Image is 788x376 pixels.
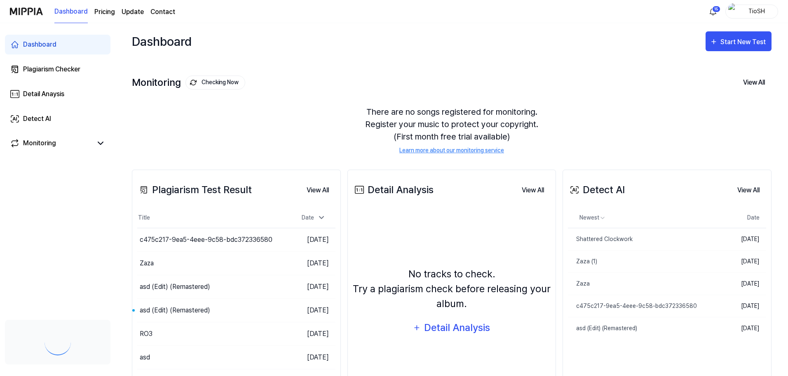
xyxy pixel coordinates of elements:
div: asd (Edit) (Remastered) [140,305,210,315]
td: [DATE] [718,250,766,272]
div: Dashboard [132,31,192,51]
div: 15 [712,6,720,12]
div: Detail Analysis [424,320,491,336]
a: Detect AI [5,109,110,129]
button: profileTioSH [725,5,778,19]
td: [DATE] [286,251,335,275]
th: Date [718,208,766,228]
td: [DATE] [286,322,335,345]
div: Detect AI [23,114,51,124]
div: There are no songs registered for monitoring. Register your music to protect your copyright. (Fir... [132,96,772,165]
div: Detail Analysis [353,182,434,197]
button: 알림15 [706,5,720,18]
div: asd (Edit) (Remastered) [140,282,210,292]
a: Monitoring [10,138,92,148]
div: Zaza [140,258,154,268]
button: Pricing [94,7,115,17]
div: Zaza (1) [568,257,597,266]
button: View All [300,182,335,199]
a: Update [122,7,144,17]
a: Dashboard [54,0,88,23]
button: Checking Now [185,76,245,90]
img: profile [728,3,738,20]
div: Monitoring [132,76,245,90]
button: View All [515,182,551,199]
a: Zaza [568,273,718,295]
div: c475c217-9ea5-4eee-9c58-bdc372336580 [140,235,272,245]
a: Dashboard [5,35,110,54]
div: asd [140,352,150,362]
a: Contact [150,7,175,17]
div: c475c217-9ea5-4eee-9c58-bdc372336580 [568,302,697,310]
td: [DATE] [286,228,335,251]
div: Plagiarism Checker [23,64,80,74]
td: [DATE] [286,298,335,322]
div: asd (Edit) (Remastered) [568,324,637,333]
div: Detect AI [568,182,625,197]
a: asd (Edit) (Remastered) [568,317,718,339]
div: Date [298,211,329,225]
div: Shattered Clockwork [568,235,633,244]
div: TioSH [741,7,773,16]
a: Learn more about our monitoring service [399,146,504,155]
td: [DATE] [718,295,766,317]
td: [DATE] [286,345,335,369]
a: Detail Anaysis [5,84,110,104]
a: View All [300,182,335,199]
a: Plagiarism Checker [5,59,110,79]
a: c475c217-9ea5-4eee-9c58-bdc372336580 [568,295,718,317]
div: Zaza [568,279,590,288]
img: monitoring Icon [190,79,197,87]
td: [DATE] [718,272,766,295]
a: Zaza (1) [568,251,718,272]
button: Detail Analysis [408,318,496,338]
img: 알림 [708,7,718,17]
a: View All [731,182,766,199]
div: Plagiarism Test Result [137,182,252,197]
div: Detail Anaysis [23,89,64,99]
td: [DATE] [286,275,335,298]
div: No tracks to check. Try a plagiarism check before releasing your album. [353,267,551,311]
button: Start New Test [706,31,772,51]
div: RO3 [140,329,152,339]
a: View All [515,182,551,199]
button: View All [731,182,766,199]
th: Title [137,208,286,228]
div: Start New Test [720,37,767,47]
td: [DATE] [718,228,766,250]
div: Monitoring [23,138,56,148]
div: Dashboard [23,40,56,50]
a: Shattered Clockwork [568,228,718,250]
td: [DATE] [718,317,766,339]
button: View All [736,74,772,91]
